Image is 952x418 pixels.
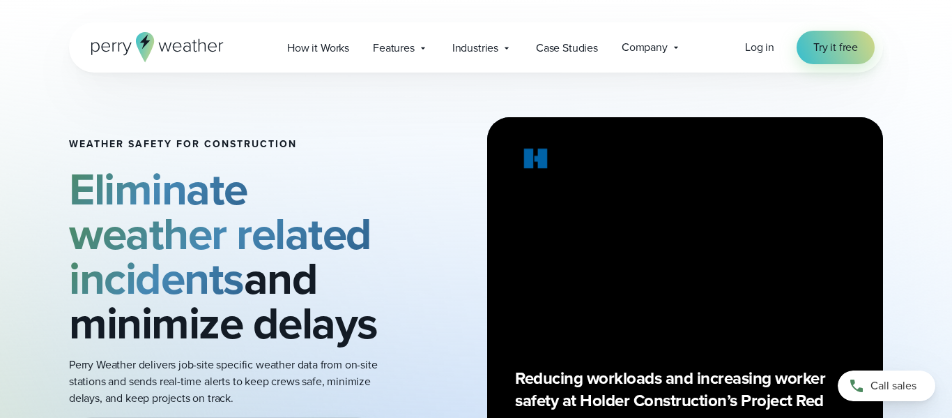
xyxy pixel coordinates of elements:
span: Company [622,39,668,56]
span: Call sales [870,378,916,394]
p: Reducing workloads and increasing worker safety at Holder Construction’s Project Red [515,367,855,412]
h2: and minimize delays [69,167,395,345]
span: Case Studies [536,40,598,57]
a: Call sales [838,371,935,401]
p: Perry Weather delivers job-site specific weather data from on-site stations and sends real-time a... [69,357,395,407]
h1: Weather safety for Construction [69,139,395,150]
strong: Eliminate weather related incidents [69,156,371,311]
img: Holder.svg [515,145,557,177]
span: Try it free [813,39,858,56]
span: Log in [745,39,774,55]
a: How it Works [275,33,361,62]
span: How it Works [287,40,349,57]
a: Try it free [797,31,875,64]
a: Case Studies [524,33,610,62]
a: Log in [745,39,774,56]
span: Features [373,40,415,57]
span: Industries [452,40,498,57]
